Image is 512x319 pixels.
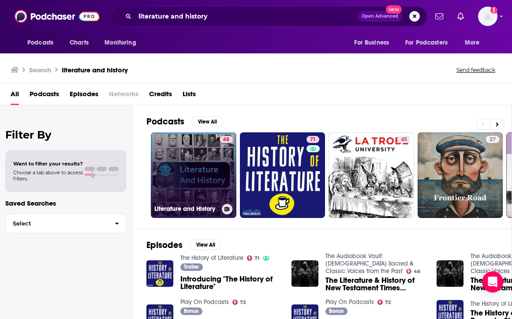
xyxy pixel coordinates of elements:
span: More [465,37,480,49]
span: 45 [401,135,407,144]
h3: literature and history [62,66,128,74]
span: For Podcasters [405,37,448,49]
div: Search podcasts, credits, & more... [111,6,427,26]
span: New [386,5,402,14]
a: EpisodesView All [146,240,221,251]
span: Select [6,221,108,226]
span: 72 [385,300,391,304]
a: 45 [329,132,414,218]
button: Open AdvancedNew [358,11,402,22]
button: Select [5,214,127,233]
span: Networks [109,87,138,105]
a: 27 [418,132,503,218]
a: The Literature & History of New Testament Times Session 1 [325,277,426,292]
span: Charts [70,37,89,49]
span: 46 [414,270,420,274]
svg: Add a profile image [490,7,497,14]
a: Play On Podcasts [180,298,229,306]
a: 46 [406,269,421,274]
a: 71 [240,132,325,218]
span: Monitoring [105,37,136,49]
a: All [11,87,19,105]
button: open menu [21,34,65,51]
a: Lists [183,87,196,105]
span: Trailer [184,264,199,270]
span: Choose a tab above to access filters. [13,169,83,182]
span: For Business [354,37,389,49]
h2: Filter By [5,128,127,141]
a: 71 [306,136,319,143]
div: Open Intercom Messenger [482,271,503,293]
a: The History of Literature [180,254,243,262]
span: 72 [240,300,246,304]
button: open menu [400,34,460,51]
h2: Episodes [146,240,183,251]
a: Introducing "The History of Literature" [180,275,281,290]
a: 72 [232,300,246,305]
a: PodcastsView All [146,116,223,127]
a: Show notifications dropdown [432,9,447,24]
span: Podcasts [27,37,53,49]
button: open menu [459,34,491,51]
span: Bonus [184,308,198,314]
img: Podchaser - Follow, Share and Rate Podcasts [15,8,99,25]
span: 68 [223,135,229,144]
button: View All [191,116,223,127]
h3: Search [29,66,51,74]
img: Introducing "The History of Literature" [146,260,173,287]
img: The Literature & History of New Testament Times Session 1 [292,260,318,287]
span: Logged in as RebeccaThomas9000 [478,7,497,26]
h2: Podcasts [146,116,184,127]
button: open menu [348,34,400,51]
button: open menu [98,34,147,51]
span: 71 [310,135,316,144]
h3: Literature and History [154,205,218,213]
input: Search podcasts, credits, & more... [135,9,358,23]
span: Want to filter your results? [13,161,83,167]
a: Podcasts [30,87,59,105]
img: User Profile [478,7,497,26]
button: Show profile menu [478,7,497,26]
button: View All [190,240,221,250]
a: Episodes [70,87,98,105]
span: 71 [254,256,259,260]
a: Charts [64,34,94,51]
a: 45 [397,136,411,143]
a: 27 [486,136,499,143]
a: Credits [149,87,172,105]
button: Send feedback [454,66,498,74]
a: Play On Podcasts [325,298,374,306]
a: Show notifications dropdown [454,9,467,24]
a: 68 [220,136,233,143]
a: The Audiobook Vault: Catholic Sacred & Classic Voices from the Past [325,252,414,275]
a: 71 [247,255,260,261]
a: 68Literature and History [151,132,236,218]
span: Open Advanced [362,14,398,19]
span: 27 [490,135,496,144]
span: Bonus [329,308,344,314]
img: The Literature & History of New Testament Times Parts 2 & 3 [437,260,463,287]
p: Saved Searches [5,199,127,207]
a: 72 [377,300,391,305]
